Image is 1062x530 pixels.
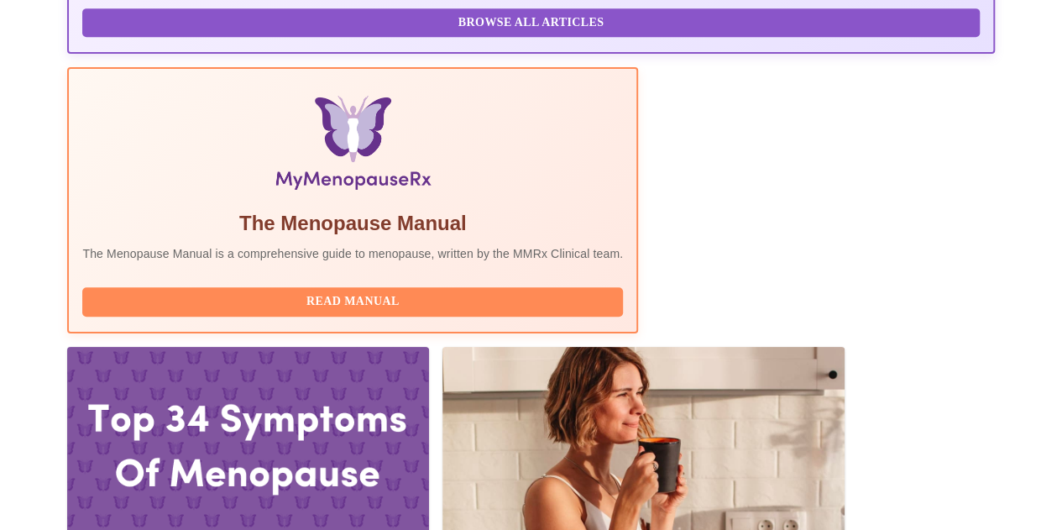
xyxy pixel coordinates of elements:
[99,291,606,312] span: Read Manual
[82,245,623,262] p: The Menopause Manual is a comprehensive guide to menopause, written by the MMRx Clinical team.
[82,14,983,29] a: Browse All Articles
[82,287,623,317] button: Read Manual
[99,13,962,34] span: Browse All Articles
[82,210,623,237] h5: The Menopause Manual
[82,293,627,307] a: Read Manual
[169,96,537,197] img: Menopause Manual
[82,8,979,38] button: Browse All Articles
